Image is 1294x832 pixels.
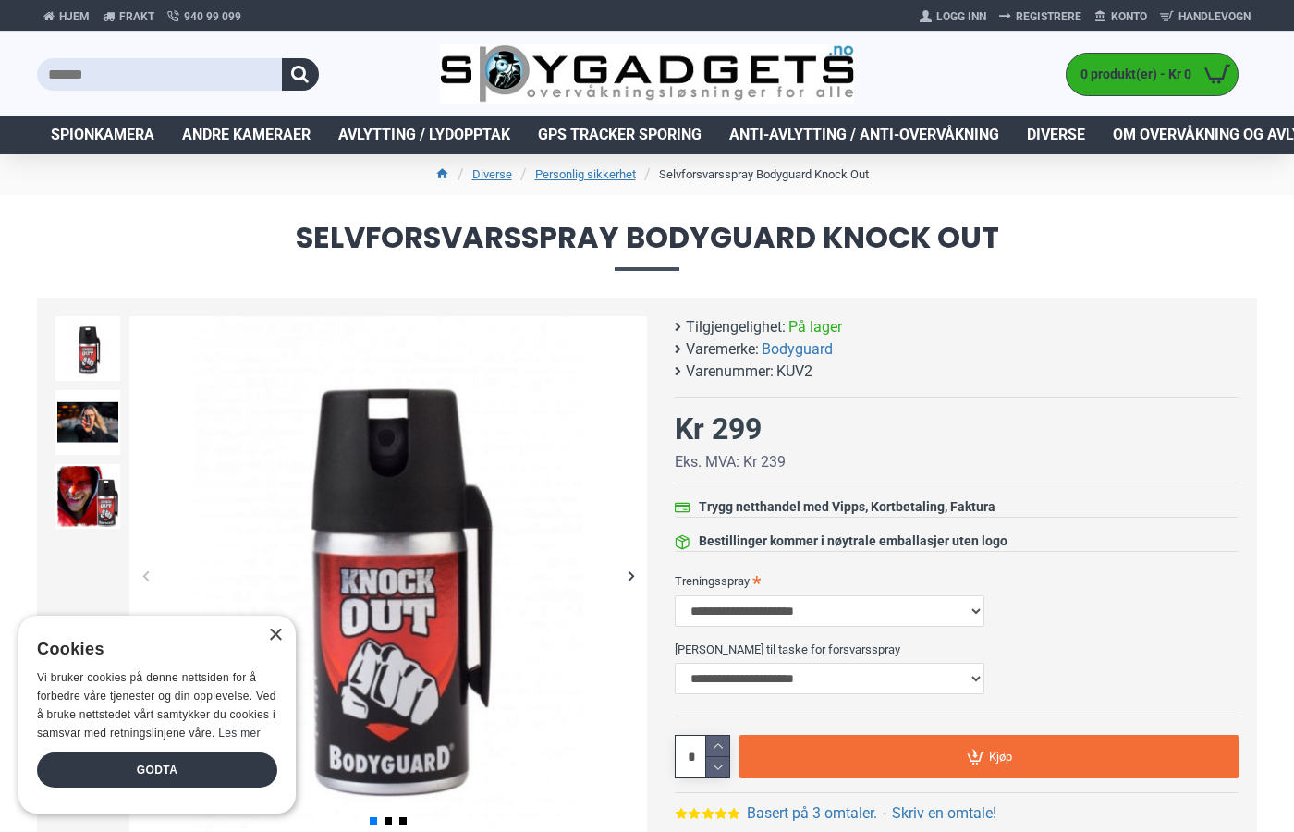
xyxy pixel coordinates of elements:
a: GPS Tracker Sporing [524,116,715,154]
div: Close [268,629,282,642]
b: Varemerke: [686,338,759,361]
a: Konto [1088,2,1154,31]
a: Diverse [472,165,512,184]
div: Trygg netthandel med Vipps, Kortbetaling, Faktura [699,497,995,517]
a: Les mer, opens a new window [218,727,260,740]
span: På lager [788,316,842,338]
a: 0 produkt(er) - Kr 0 [1067,54,1238,95]
span: Anti-avlytting / Anti-overvåkning [729,124,999,146]
img: SpyGadgets.no [440,44,855,104]
span: Registrere [1016,8,1081,25]
span: Konto [1111,8,1147,25]
a: Personlig sikkerhet [535,165,636,184]
span: Go to slide 1 [370,817,377,825]
span: Avlytting / Lydopptak [338,124,510,146]
img: Forsvarsspray - Lovlig Pepperspray - SpyGadgets.no [55,390,120,455]
a: Anti-avlytting / Anti-overvåkning [715,116,1013,154]
a: Skriv en omtale! [892,802,996,825]
a: Avlytting / Lydopptak [324,116,524,154]
div: Kr 299 [675,407,762,451]
a: Andre kameraer [168,116,324,154]
span: KUV2 [776,361,812,383]
label: Treningsspray [675,566,1239,595]
a: Diverse [1013,116,1099,154]
div: Previous slide [129,559,162,592]
span: Frakt [119,8,154,25]
span: Hjem [59,8,90,25]
img: Forsvarsspray - Lovlig Pepperspray - SpyGadgets.no [55,464,120,529]
span: Selvforsvarsspray Bodyguard Knock Out [37,223,1257,270]
span: Logg Inn [936,8,986,25]
a: Registrere [993,2,1088,31]
b: Varenummer: [686,361,774,383]
a: Bodyguard [762,338,833,361]
span: Go to slide 3 [399,817,407,825]
span: Kjøp [989,751,1012,763]
b: Tilgjengelighet: [686,316,786,338]
div: Bestillinger kommer i nøytrale emballasjer uten logo [699,532,1007,551]
span: GPS Tracker Sporing [538,124,702,146]
img: Forsvarsspray - Lovlig Pepperspray - SpyGadgets.no [55,316,120,381]
span: Go to slide 2 [385,817,392,825]
div: Next slide [615,559,647,592]
span: Vi bruker cookies på denne nettsiden for å forbedre våre tjenester og din opplevelse. Ved å bruke... [37,671,276,739]
a: Spionkamera [37,116,168,154]
div: Cookies [37,630,265,669]
label: [PERSON_NAME] til taske for forsvarsspray [675,634,1239,664]
a: Handlevogn [1154,2,1257,31]
b: - [883,804,886,822]
span: Handlevogn [1178,8,1251,25]
span: Andre kameraer [182,124,311,146]
span: Diverse [1027,124,1085,146]
span: Spionkamera [51,124,154,146]
a: Logg Inn [913,2,993,31]
span: 0 produkt(er) - Kr 0 [1067,65,1196,84]
span: 940 99 099 [184,8,241,25]
a: Basert på 3 omtaler. [747,802,877,825]
div: Godta [37,752,277,788]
